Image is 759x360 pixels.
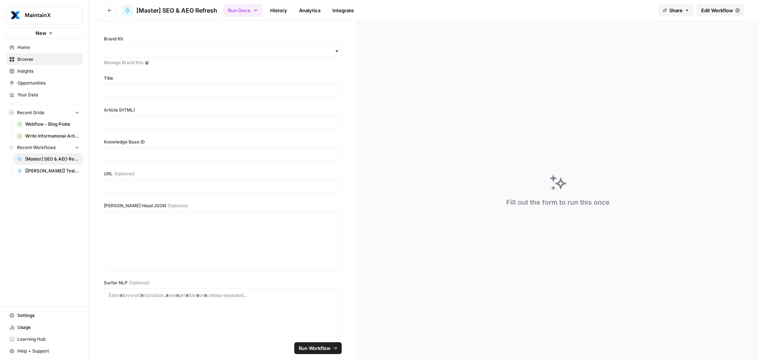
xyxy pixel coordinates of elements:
[25,156,79,162] span: [Master] SEO & AEO Refresh
[168,202,188,209] span: (Optional)
[17,324,79,331] span: Usage
[328,4,358,16] a: Integrate
[104,59,342,66] a: Manage Brand Kits
[25,121,79,128] span: Webflow - Blog Posts
[114,171,135,177] span: (Optional)
[506,197,610,208] div: Fill out the form to run this once
[36,29,46,37] span: New
[6,77,83,89] a: Opportunities
[104,75,342,82] label: Title
[6,142,83,153] button: Recent Workflows
[17,312,79,319] span: Settings
[17,92,79,98] span: Your Data
[25,11,70,19] span: MaintainX
[299,344,331,352] span: Run Workflow
[122,4,217,16] a: [Master] SEO & AEO Refresh
[6,89,83,101] a: Your Data
[104,280,342,286] label: Surfer NLP
[294,342,342,354] button: Run Workflow
[104,107,342,113] label: Article (HTML)
[104,171,342,177] label: URL
[17,336,79,343] span: Learning Hub
[17,80,79,86] span: Opportunities
[17,68,79,75] span: Insights
[104,36,342,42] label: Brand Kit
[104,202,342,209] label: [PERSON_NAME] Head JSON
[6,321,83,333] a: Usage
[223,4,263,17] button: Run Once
[6,345,83,357] button: Help + Support
[17,144,56,151] span: Recent Workflows
[295,4,325,16] a: Analytics
[9,9,22,22] img: MaintainX Logo
[14,165,83,177] a: [[PERSON_NAME]] Testing
[6,53,83,65] a: Browse
[14,153,83,165] a: [Master] SEO & AEO Refresh
[25,168,79,174] span: [[PERSON_NAME]] Testing
[6,333,83,345] a: Learning Hub
[6,65,83,77] a: Insights
[6,27,83,39] button: New
[17,348,79,354] span: Help + Support
[6,42,83,53] a: Home
[6,107,83,118] button: Recent Grids
[14,130,83,142] a: Write Informational Article
[17,44,79,51] span: Home
[266,4,292,16] a: History
[104,139,342,145] label: Knowledge Base ID
[658,4,694,16] button: Share
[17,109,44,116] span: Recent Grids
[129,280,149,286] span: (Optional)
[701,7,733,14] span: Edit Workflow
[6,6,83,24] button: Workspace: MaintainX
[6,310,83,321] a: Settings
[136,6,217,15] span: [Master] SEO & AEO Refresh
[697,4,744,16] a: Edit Workflow
[25,133,79,139] span: Write Informational Article
[14,118,83,130] a: Webflow - Blog Posts
[669,7,683,14] span: Share
[17,56,79,63] span: Browse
